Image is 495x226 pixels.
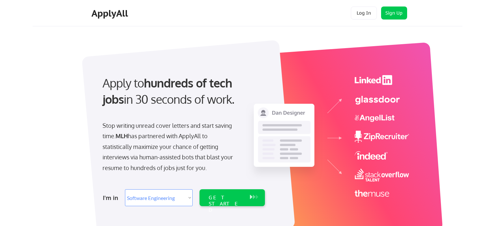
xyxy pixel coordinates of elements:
[103,75,235,106] strong: hundreds of tech jobs
[116,132,128,140] strong: MLH
[91,8,130,19] div: ApplyAll
[103,75,262,108] div: Apply to in 30 seconds of work.
[209,194,243,213] div: GET STARTED
[351,7,377,20] button: Log In
[103,120,236,173] div: Stop writing unread cover letters and start saving time. has partnered with ApplyAll to statistic...
[381,7,407,20] button: Sign Up
[103,193,121,203] div: I'm in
